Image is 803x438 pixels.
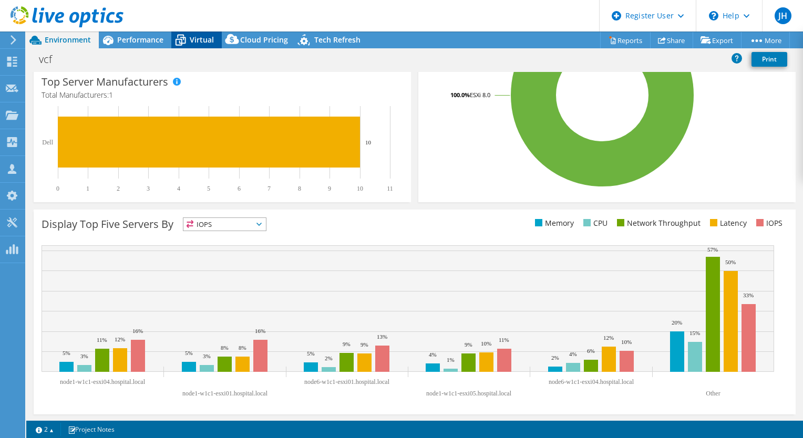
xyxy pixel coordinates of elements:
text: 11 [387,185,393,192]
text: 11% [499,337,509,343]
span: Performance [117,35,163,45]
li: Network Throughput [614,217,701,229]
text: 11% [97,337,107,343]
text: 9% [343,341,351,347]
text: 10% [621,339,632,345]
span: IOPS [183,218,266,231]
a: Export [693,32,742,48]
text: 3% [80,353,88,359]
span: Environment [45,35,91,45]
text: node1-w1c1-esxi01.hospital.local [182,390,268,397]
a: More [741,32,790,48]
text: 50% [725,259,736,265]
text: 4% [569,351,577,357]
span: JH [775,7,791,24]
text: 9% [465,341,472,348]
li: Memory [532,217,574,229]
text: 5% [307,350,315,357]
a: Share [650,32,693,48]
a: Project Notes [60,423,122,436]
h1: vcf [34,54,68,65]
text: 57% [707,246,718,253]
text: 10 [365,139,372,145]
text: 4% [429,351,437,358]
text: node1-w1c1-esxi04.hospital.local [60,378,146,385]
span: Cloud Pricing [240,35,288,45]
text: node1-w1c1-esxi05.hospital.local [426,390,512,397]
text: 5% [63,350,70,356]
text: 8 [298,185,301,192]
text: 16% [255,328,265,334]
text: 15% [689,330,700,336]
text: 1 [86,185,89,192]
text: 10 [357,185,363,192]
tspan: 100.0% [450,91,470,99]
text: 5% [185,350,193,356]
text: 20% [672,319,682,326]
text: 12% [115,336,125,342]
text: 3% [203,353,211,359]
text: 3 [147,185,150,192]
text: node6-w1c1-esxi04.hospital.local [549,378,634,385]
h3: Top Server Manufacturers [42,76,168,88]
li: Latency [707,217,747,229]
span: Tech Refresh [314,35,361,45]
text: 8% [239,345,246,351]
tspan: ESXi 8.0 [470,91,490,99]
li: CPU [581,217,608,229]
text: 13% [377,333,387,340]
text: 33% [743,292,754,298]
text: Dell [42,139,53,146]
text: 9% [361,341,368,348]
li: IOPS [754,217,783,229]
svg: \n [709,11,718,20]
text: 12% [603,335,614,341]
h4: Total Manufacturers: [42,89,403,101]
text: 7 [267,185,271,192]
span: 1 [109,90,113,100]
text: 0 [56,185,59,192]
text: 4 [177,185,180,192]
text: 10% [481,340,491,347]
span: Virtual [190,35,214,45]
text: 9 [328,185,331,192]
text: Other [706,390,720,397]
a: Reports [600,32,651,48]
text: node6-w1c1-esxi01.hospital.local [304,378,390,385]
a: 2 [28,423,61,436]
text: 2 [117,185,120,192]
text: 6 [238,185,241,192]
text: 6% [587,348,595,354]
a: Print [751,52,787,67]
text: 2% [325,355,333,361]
text: 2% [551,354,559,361]
text: 8% [221,345,229,351]
text: 1% [447,357,455,363]
text: 16% [132,328,143,334]
text: 5 [207,185,210,192]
